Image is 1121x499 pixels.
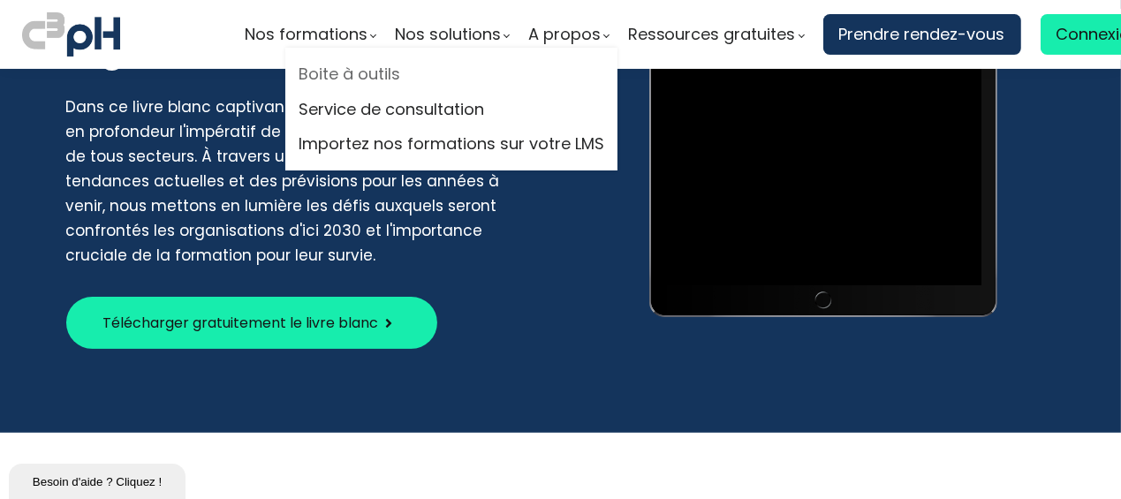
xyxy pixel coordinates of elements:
button: Télécharger gratuitement le livre blanc [66,297,437,349]
span: Ressources gratuites [628,21,796,48]
span: Nos solutions [395,21,501,48]
a: Boite à outils [299,61,604,87]
span: A propos [528,21,601,48]
div: Dans ce livre blanc captivant de 25 pages, nous explorons en profondeur l'impératif de l'innovati... [66,95,531,268]
span: Prendre rendez-vous [839,21,1005,48]
img: logo C3PH [22,9,120,60]
a: Service de consultation [299,96,604,123]
a: Prendre rendez-vous [823,14,1021,55]
a: Importez nos formations sur votre LMS [299,131,604,157]
iframe: chat widget [9,460,189,499]
span: Télécharger gratuitement le livre blanc [103,312,379,334]
span: Nos formations [245,21,367,48]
